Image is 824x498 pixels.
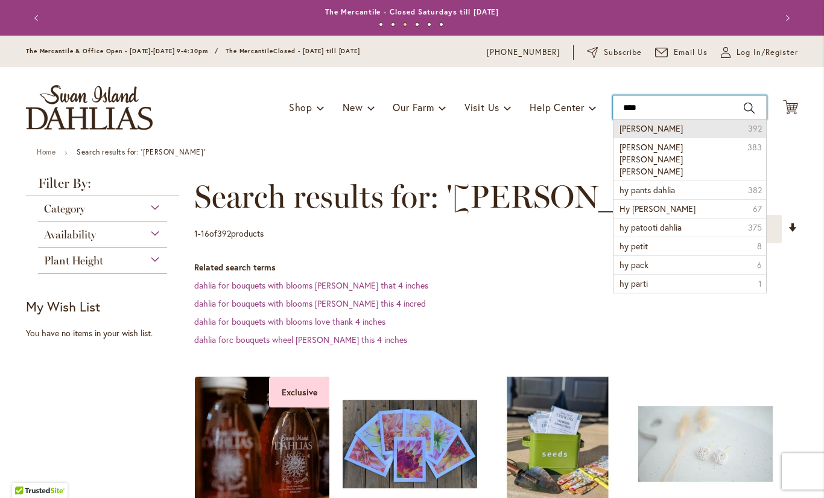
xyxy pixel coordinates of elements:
button: Next [774,6,798,30]
dt: Related search terms [194,261,798,273]
span: hy parti [620,278,648,289]
span: hy petit [620,240,648,252]
button: 5 of 6 [427,22,431,27]
span: hy pack [620,259,648,270]
span: 8 [757,240,762,252]
div: Exclusive [269,377,329,407]
span: Log In/Register [737,46,798,59]
span: [PERSON_NAME] [620,123,683,134]
iframe: Launch Accessibility Center [9,455,43,489]
button: 3 of 6 [403,22,407,27]
span: Closed - [DATE] till [DATE] [273,47,360,55]
a: Subscribe [587,46,642,59]
span: 67 [753,203,762,215]
strong: Search results for: '[PERSON_NAME]' [77,147,205,156]
a: dahlia for bouquets with blooms [PERSON_NAME] that 4 inches [194,279,428,291]
a: dahlia for bouquets with blooms love thank 4 inches [194,316,385,327]
p: - of products [194,224,264,243]
span: hy patooti dahlia [620,222,682,233]
button: 6 of 6 [439,22,443,27]
span: Help Center [530,101,585,113]
span: Email Us [674,46,708,59]
a: The Mercantile - Closed Saturdays till [DATE] [325,7,499,16]
span: [PERSON_NAME] [PERSON_NAME] [PERSON_NAME] [620,141,683,177]
button: Previous [26,6,50,30]
span: 375 [748,222,762,234]
strong: Filter By: [26,177,179,196]
a: Log In/Register [721,46,798,59]
span: Availability [44,228,96,241]
span: New [343,101,363,113]
span: 383 [747,141,762,153]
span: 1 [194,228,198,239]
span: Hy [PERSON_NAME] [620,203,696,214]
span: hy pants dahlia [620,184,675,196]
button: 4 of 6 [415,22,419,27]
a: [PHONE_NUMBER] [487,46,560,59]
span: Category [44,202,85,215]
div: You have no items in your wish list. [26,327,187,339]
span: Plant Height [44,254,103,267]
button: 2 of 6 [391,22,395,27]
span: The Mercantile & Office Open - [DATE]-[DATE] 9-4:30pm / The Mercantile [26,47,273,55]
a: store logo [26,85,153,130]
a: Email Us [655,46,708,59]
span: 382 [748,184,762,196]
a: dahlia for bouquets with blooms [PERSON_NAME] this 4 incred [194,298,426,309]
span: Shop [289,101,312,113]
span: Visit Us [464,101,499,113]
span: Search results for: '[PERSON_NAME]' [194,179,737,215]
span: 392 [748,123,762,135]
span: 392 [217,228,231,239]
a: Home [37,147,55,156]
a: dahlia forc bouquets wheel [PERSON_NAME] this 4 inches [194,334,407,345]
span: Our Farm [393,101,434,113]
button: Search [744,98,755,118]
span: 1 [758,278,762,290]
span: Subscribe [604,46,642,59]
button: 1 of 6 [379,22,383,27]
span: 16 [201,228,209,239]
strong: My Wish List [26,298,100,315]
span: 6 [757,259,762,271]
